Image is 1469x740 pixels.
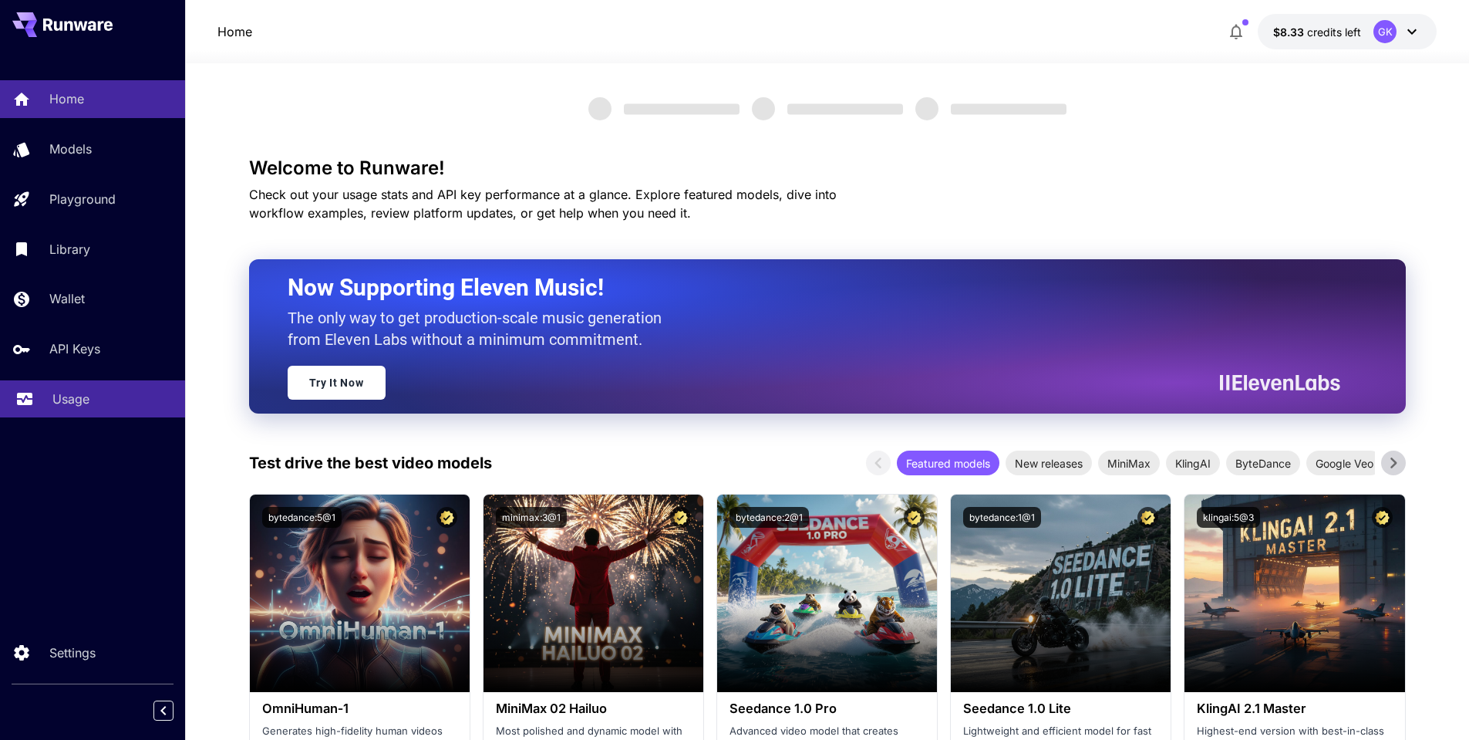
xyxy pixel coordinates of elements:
[49,240,90,258] p: Library
[49,644,96,662] p: Settings
[1273,24,1361,40] div: $8.33091
[262,701,457,716] h3: OmniHuman‑1
[1372,507,1393,528] button: Certified Model – Vetted for best performance and includes a commercial license.
[288,273,1329,302] h2: Now Supporting Eleven Music!
[1006,451,1092,475] div: New releases
[49,340,100,358] p: API Keys
[1197,701,1392,716] h3: KlingAI 2.1 Master
[249,157,1406,179] h3: Welcome to Runware!
[951,495,1171,692] img: alt
[49,90,84,108] p: Home
[1098,455,1160,471] span: MiniMax
[1197,507,1260,528] button: klingai:5@3
[963,507,1041,528] button: bytedance:1@1
[1137,507,1158,528] button: Certified Model – Vetted for best performance and includes a commercial license.
[288,366,386,400] a: Try It Now
[496,701,691,716] h3: MiniMax 02 Hailuo
[729,507,809,528] button: bytedance:2@1
[483,495,703,692] img: alt
[1307,25,1361,39] span: credits left
[217,22,252,41] nav: breadcrumb
[288,307,673,350] p: The only way to get production-scale music generation from Eleven Labs without a minimum commitment.
[1098,451,1160,475] div: MiniMax
[897,451,999,475] div: Featured models
[1306,455,1383,471] span: Google Veo
[717,495,937,692] img: alt
[729,701,925,716] h3: Seedance 1.0 Pro
[1166,451,1220,475] div: KlingAI
[1258,14,1437,49] button: $8.33091GK
[49,289,85,308] p: Wallet
[1273,25,1307,39] span: $8.33
[262,507,342,528] button: bytedance:5@1
[165,697,185,725] div: Collapse sidebar
[52,390,89,408] p: Usage
[963,701,1158,716] h3: Seedance 1.0 Lite
[496,507,567,528] button: minimax:3@1
[249,451,492,475] p: Test drive the best video models
[436,507,457,528] button: Certified Model – Vetted for best performance and includes a commercial license.
[250,495,470,692] img: alt
[49,140,92,158] p: Models
[670,507,691,528] button: Certified Model – Vetted for best performance and includes a commercial license.
[1166,455,1220,471] span: KlingAI
[897,455,999,471] span: Featured models
[217,22,252,41] a: Home
[904,507,925,528] button: Certified Model – Vetted for best performance and includes a commercial license.
[249,187,837,221] span: Check out your usage stats and API key performance at a glance. Explore featured models, dive int...
[1373,20,1397,43] div: GK
[153,701,174,721] button: Collapse sidebar
[49,190,116,208] p: Playground
[1226,455,1300,471] span: ByteDance
[1006,455,1092,471] span: New releases
[1226,451,1300,475] div: ByteDance
[1306,451,1383,475] div: Google Veo
[1184,495,1404,692] img: alt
